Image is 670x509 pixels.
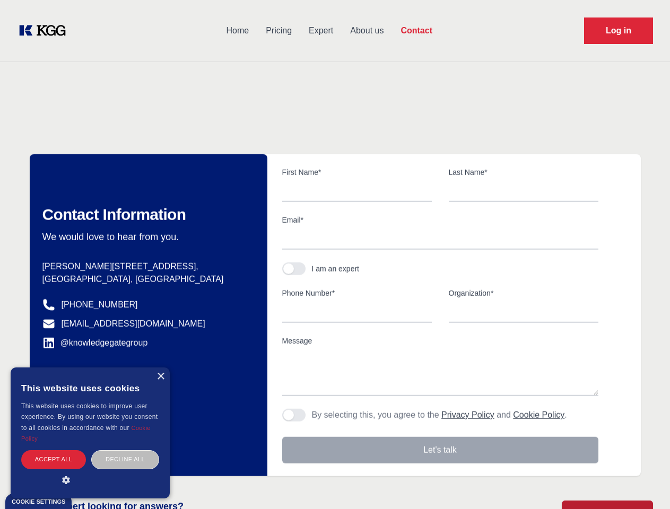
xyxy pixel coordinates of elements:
[156,373,164,381] div: Close
[513,410,564,419] a: Cookie Policy
[282,288,432,299] label: Phone Number*
[62,299,138,311] a: [PHONE_NUMBER]
[62,318,205,330] a: [EMAIL_ADDRESS][DOMAIN_NAME]
[42,205,250,224] h2: Contact Information
[42,260,250,273] p: [PERSON_NAME][STREET_ADDRESS],
[342,17,392,45] a: About us
[21,425,151,442] a: Cookie Policy
[21,375,159,401] div: This website uses cookies
[312,264,360,274] div: I am an expert
[392,17,441,45] a: Contact
[282,437,598,463] button: Let's talk
[12,499,65,505] div: Cookie settings
[257,17,300,45] a: Pricing
[42,337,148,349] a: @knowledgegategroup
[312,409,567,422] p: By selecting this, you agree to the and .
[21,402,158,432] span: This website uses cookies to improve user experience. By using our website you consent to all coo...
[282,336,598,346] label: Message
[449,288,598,299] label: Organization*
[91,450,159,469] div: Decline all
[282,167,432,178] label: First Name*
[217,17,257,45] a: Home
[42,231,250,243] p: We would love to hear from you.
[42,273,250,286] p: [GEOGRAPHIC_DATA], [GEOGRAPHIC_DATA]
[441,410,494,419] a: Privacy Policy
[300,17,342,45] a: Expert
[449,167,598,178] label: Last Name*
[17,22,74,39] a: KOL Knowledge Platform: Talk to Key External Experts (KEE)
[21,450,86,469] div: Accept all
[282,215,598,225] label: Email*
[617,458,670,509] iframe: Chat Widget
[584,17,653,44] a: Request Demo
